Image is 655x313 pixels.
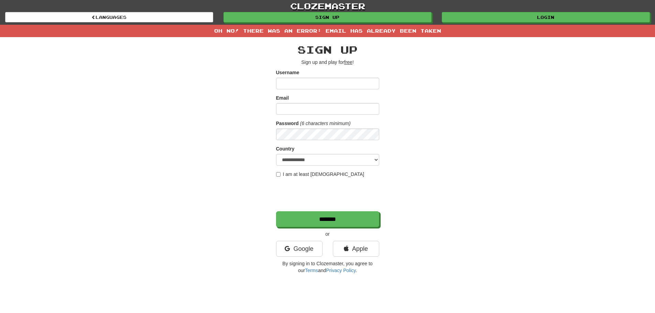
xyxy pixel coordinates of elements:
label: Email [276,94,289,101]
a: Privacy Policy [326,268,356,273]
a: Google [276,241,323,257]
h2: Sign up [276,44,379,55]
p: or [276,231,379,237]
a: Sign up [223,12,432,22]
label: Password [276,120,299,127]
a: Apple [333,241,379,257]
a: Login [442,12,650,22]
p: Sign up and play for ! [276,59,379,66]
label: I am at least [DEMOGRAPHIC_DATA] [276,171,364,178]
label: Country [276,145,295,152]
a: Terms [305,268,318,273]
iframe: reCAPTCHA [276,181,381,208]
input: I am at least [DEMOGRAPHIC_DATA] [276,172,281,177]
a: Languages [5,12,213,22]
p: By signing in to Clozemaster, you agree to our and . [276,260,379,274]
em: (6 characters minimum) [300,121,351,126]
u: free [344,59,352,65]
label: Username [276,69,299,76]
